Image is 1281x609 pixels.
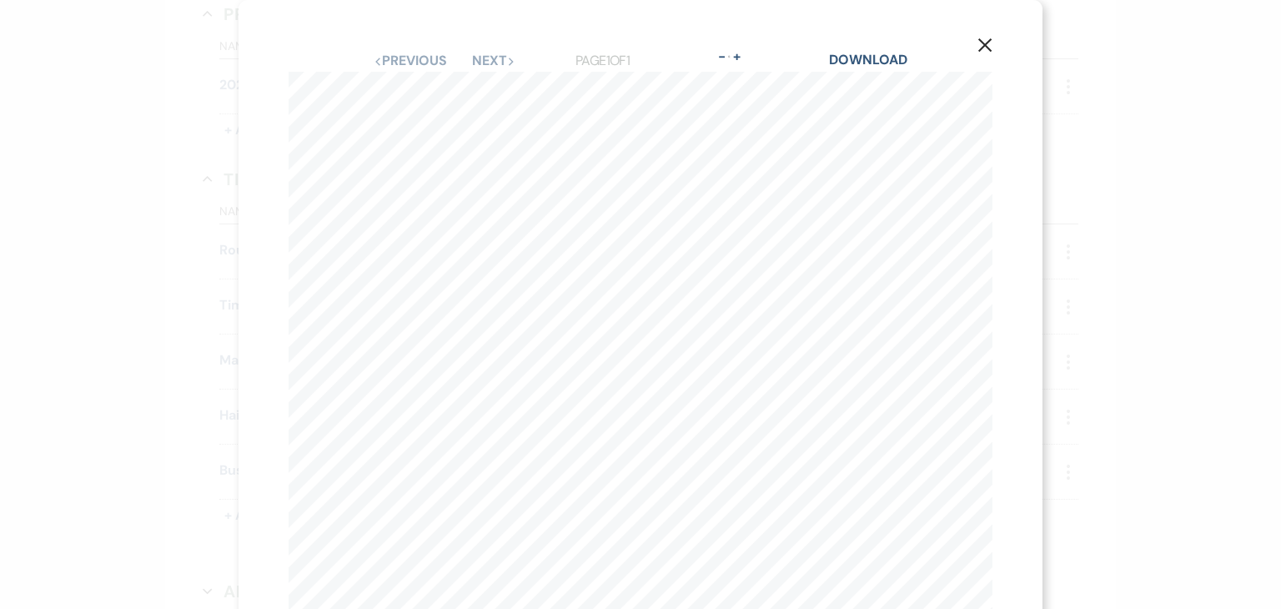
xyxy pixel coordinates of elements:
[374,54,446,68] button: Previous
[575,50,630,72] p: Page 1 of 1
[829,51,907,68] a: Download
[731,50,744,63] button: +
[716,50,729,63] button: -
[472,54,515,68] button: Next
